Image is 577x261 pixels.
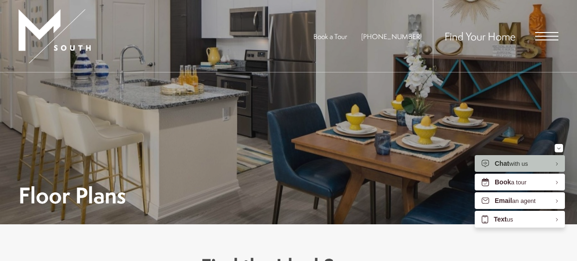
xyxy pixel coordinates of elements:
img: MSouth [19,9,91,63]
h1: Floor Plans [19,185,126,206]
a: Book a Tour [313,32,347,41]
a: Call Us at 813-570-8014 [361,32,422,41]
a: Find Your Home [444,29,516,44]
button: Open Menu [535,32,558,40]
span: [PHONE_NUMBER] [361,32,422,41]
